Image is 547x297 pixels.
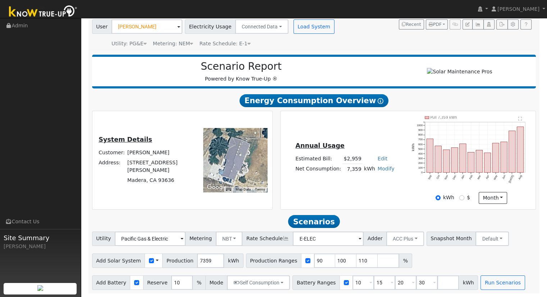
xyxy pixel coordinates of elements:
[418,128,423,132] text: 900
[436,195,441,200] input: kWh
[37,285,43,291] img: retrieve
[216,232,243,246] button: NBT
[520,19,532,29] a: Help Link
[496,19,507,29] button: Export Interval Data
[497,6,539,12] span: [PERSON_NAME]
[451,147,458,172] rect: onclick=""
[5,4,81,20] img: Know True-Up
[153,40,193,47] div: Metering: NEM
[475,232,509,246] button: Default
[126,147,193,157] td: [PERSON_NAME]
[412,143,415,151] text: kWh
[418,152,423,155] text: 400
[501,174,506,180] text: Jun
[378,98,383,104] i: Show Help
[472,19,483,29] button: Multi-Series Graph
[92,232,115,246] span: Utility
[418,157,423,160] text: 300
[99,60,383,73] h2: Scenario Report
[363,232,387,246] span: Adder
[517,127,524,172] rect: onclick=""
[226,187,231,192] button: Keyboard shortcuts
[363,164,376,174] td: kWh
[479,192,507,204] button: month
[92,253,145,268] span: Add Solar System
[492,143,499,173] rect: onclick=""
[111,40,147,47] div: Utility: PG&E
[224,253,243,268] span: kWh
[293,232,364,246] input: Select a Rate Schedule
[418,147,423,151] text: 500
[418,142,423,146] text: 600
[99,136,152,143] u: System Details
[430,115,457,119] text: Pull 7,359 kWh
[421,171,423,174] text: 0
[429,22,442,27] span: PDF
[126,175,193,185] td: Madera, CA 93636
[255,187,265,191] a: Terms (opens in new tab)
[378,166,395,172] a: Modify
[418,166,423,169] text: 100
[111,19,182,34] input: Select a User
[417,124,423,127] text: 1000
[205,183,229,192] a: Open this area in Google Maps (opens a new window)
[501,142,507,172] rect: onclick=""
[507,19,519,29] button: Settings
[443,150,450,173] rect: onclick=""
[242,232,293,246] span: Rate Schedule
[460,144,466,173] rect: onclick=""
[509,131,515,173] rect: onclick=""
[518,174,523,180] text: Aug
[477,174,482,180] text: Mar
[508,174,515,183] text: [DATE]
[97,147,126,157] td: Customer:
[386,232,424,246] button: ACC Plus
[476,150,483,172] rect: onclick=""
[288,215,339,228] span: Scenarios
[342,164,363,174] td: 7,359
[399,253,412,268] span: %
[92,19,112,34] span: User
[126,157,193,175] td: [STREET_ADDRESS][PERSON_NAME]
[96,60,387,83] div: Powered by Know True-Up ®
[192,275,205,290] span: %
[294,164,342,174] td: Net Consumption:
[293,19,334,34] button: Load System
[185,19,236,34] span: Electricity Usage
[342,154,363,164] td: $2,959
[426,19,448,29] button: PDF
[469,174,473,180] text: Feb
[427,174,432,180] text: Sep
[4,243,77,250] div: [PERSON_NAME]
[518,116,522,121] text: 
[483,19,494,29] button: Login As
[235,19,288,34] button: Connected Data
[467,194,470,201] label: $
[436,174,441,179] text: Oct
[418,161,423,165] text: 200
[97,157,126,175] td: Address:
[162,253,197,268] span: Production
[452,174,457,180] text: Dec
[460,174,465,180] text: Jan
[378,156,387,161] a: Edit
[418,133,423,136] text: 800
[427,139,433,173] rect: onclick=""
[468,152,474,172] rect: onclick=""
[294,154,342,164] td: Estimated Bill:
[92,275,131,290] span: Add Battery
[418,138,423,141] text: 700
[205,183,229,192] img: Google
[427,68,492,76] img: Solar Maintenance Pros
[459,275,478,290] span: kWh
[227,275,290,290] button: Self Consumption
[115,232,186,246] input: Select a Utility
[485,174,490,180] text: Apr
[236,187,251,192] button: Map Data
[435,146,441,173] rect: onclick=""
[480,275,525,290] button: Run Scenarios
[246,253,301,268] span: Production Ranges
[444,174,449,180] text: Nov
[427,232,476,246] span: Snapshot Month
[4,233,77,243] span: Site Summary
